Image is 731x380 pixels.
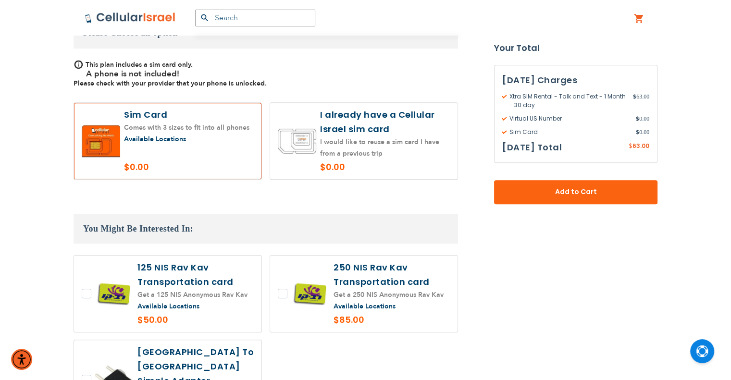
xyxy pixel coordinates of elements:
[124,135,186,144] a: Available Locations
[85,12,176,24] img: Cellular Israel Logo
[636,128,639,136] span: $
[633,92,636,101] span: $
[74,60,267,88] span: This plan includes a sim card only. Please check with your provider that your phone is unlocked.
[629,142,632,151] span: $
[636,114,639,123] span: $
[86,68,179,79] b: A phone is not included!
[526,187,626,197] span: Add to Cart
[636,114,649,123] span: 0.00
[83,28,178,38] span: Please Choose an option
[334,302,396,311] a: Available Locations
[502,128,636,136] span: Sim Card
[502,92,633,110] span: Xtra SIM Rental - Talk and Text - 1 Month - 30 day
[494,41,657,55] strong: Your Total
[83,224,193,233] span: You Might Be Interested In:
[636,128,649,136] span: 0.00
[137,302,199,311] a: Available Locations
[632,142,649,150] span: 63.00
[633,92,649,110] span: 63.00
[195,10,315,26] input: Search
[494,180,657,204] button: Add to Cart
[502,140,562,155] h3: [DATE] Total
[502,114,636,123] span: Virtual US Number
[11,349,32,370] div: Accessibility Menu
[502,73,649,87] h3: [DATE] Charges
